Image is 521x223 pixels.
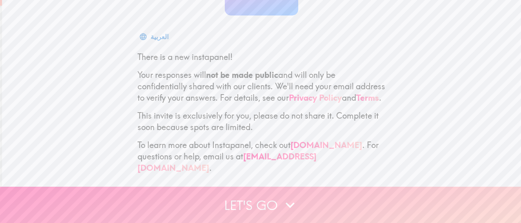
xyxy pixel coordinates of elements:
[137,29,172,45] button: العربية
[137,52,233,62] span: There is a new instapanel!
[137,139,386,174] p: To learn more about Instapanel, check out . For questions or help, email us at .
[289,93,342,103] a: Privacy Policy
[151,31,168,42] div: العربية
[137,69,386,104] p: Your responses will and will only be confidentially shared with our clients. We'll need your emai...
[356,93,379,103] a: Terms
[137,110,386,133] p: This invite is exclusively for you, please do not share it. Complete it soon because spots are li...
[206,70,278,80] b: not be made public
[290,140,362,150] a: [DOMAIN_NAME]
[137,151,317,173] a: [EMAIL_ADDRESS][DOMAIN_NAME]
